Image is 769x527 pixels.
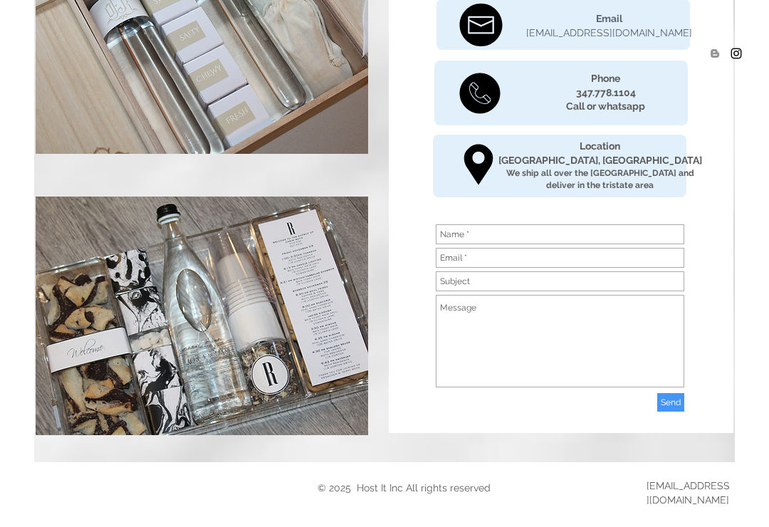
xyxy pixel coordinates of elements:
[647,480,730,506] a: [EMAIL_ADDRESS][DOMAIN_NAME]
[708,46,743,61] ul: Social Bar
[318,482,491,494] span: © 2025 Host It Inc All rights reserved
[729,46,743,61] img: Hostitny
[708,46,722,61] img: Blogger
